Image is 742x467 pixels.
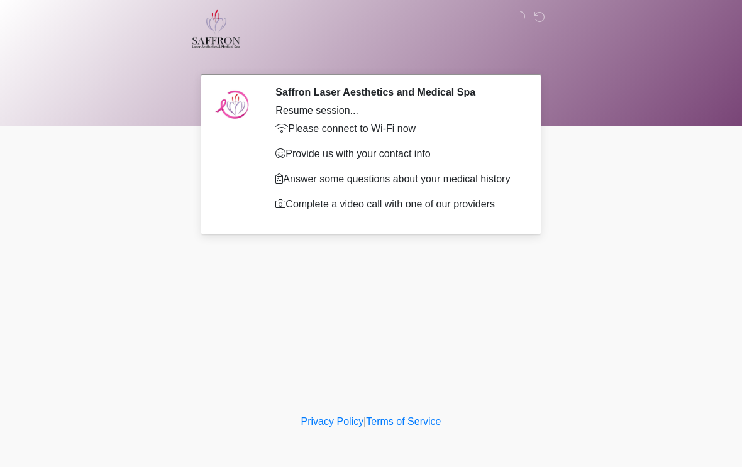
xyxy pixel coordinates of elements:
img: Agent Avatar [214,86,252,124]
div: Resume session... [275,103,519,118]
p: Complete a video call with one of our providers [275,197,519,212]
img: Saffron Laser Aesthetics and Medical Spa Logo [192,9,241,48]
p: Please connect to Wi-Fi now [275,121,519,136]
a: Privacy Policy [301,416,364,427]
a: | [363,416,366,427]
h2: Saffron Laser Aesthetics and Medical Spa [275,86,519,98]
a: Terms of Service [366,416,441,427]
p: Answer some questions about your medical history [275,172,519,187]
p: Provide us with your contact info [275,146,519,162]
